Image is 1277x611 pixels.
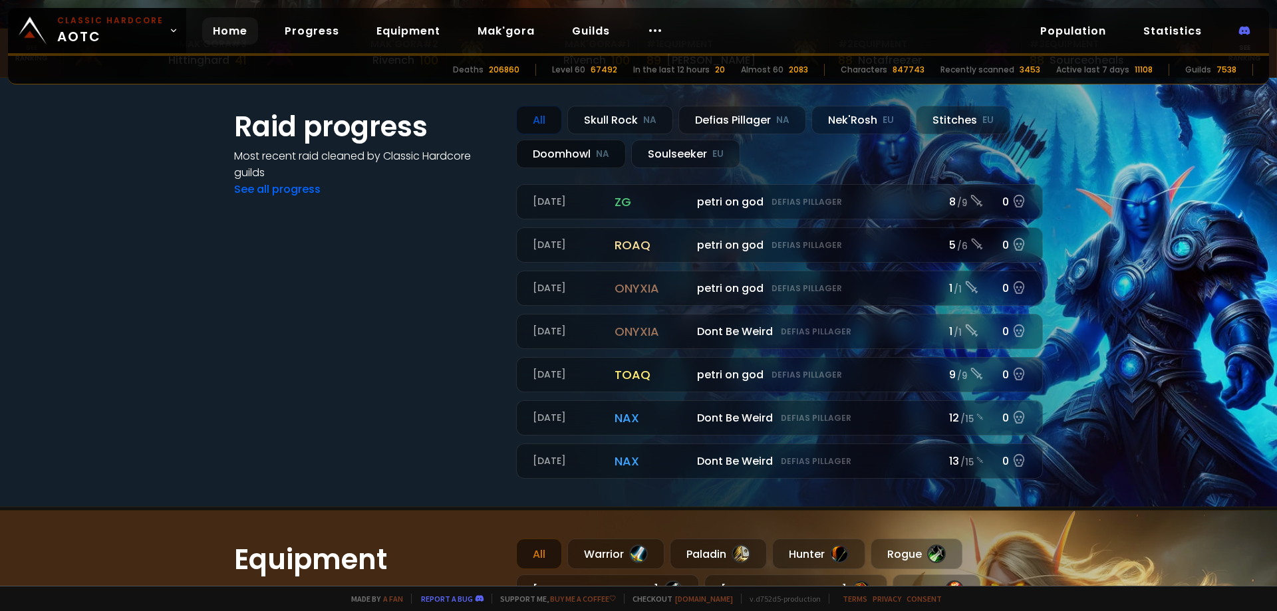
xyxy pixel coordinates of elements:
[678,106,806,134] div: Defias Pillager
[776,114,789,127] small: NA
[8,8,186,53] a: Classic HardcoreAOTC
[1030,17,1117,45] a: Population
[841,64,887,76] div: Characters
[383,594,403,604] a: a fan
[916,106,1010,134] div: Stitches
[643,114,656,127] small: NA
[1020,64,1040,76] div: 3453
[789,64,808,76] div: 2083
[772,539,865,569] div: Hunter
[596,148,609,161] small: NA
[1185,64,1211,76] div: Guilds
[893,64,924,76] div: 847743
[489,64,519,76] div: 206860
[1056,64,1129,76] div: Active last 7 days
[516,400,1043,435] a: [DATE]naxDont Be WeirdDefias Pillager12 /150
[670,539,767,569] div: Paladin
[982,114,994,127] small: EU
[550,594,616,604] a: Buy me a coffee
[234,182,321,197] a: See all progress
[516,539,562,569] div: All
[883,114,894,127] small: EU
[57,15,164,27] small: Classic Hardcore
[516,443,1043,479] a: [DATE]naxDont Be WeirdDefias Pillager13 /150
[1216,64,1236,76] div: 7538
[453,64,484,76] div: Deaths
[715,64,725,76] div: 20
[741,594,821,604] span: v. d752d5 - production
[202,17,258,45] a: Home
[1135,64,1153,76] div: 11108
[516,357,1043,392] a: [DATE]toaqpetri on godDefias Pillager9 /90
[873,594,901,604] a: Privacy
[675,594,733,604] a: [DOMAIN_NAME]
[811,106,911,134] div: Nek'Rosh
[907,594,942,604] a: Consent
[552,64,585,76] div: Level 60
[591,64,617,76] div: 67492
[633,64,710,76] div: In the last 12 hours
[712,148,724,161] small: EU
[516,314,1043,349] a: [DATE]onyxiaDont Be WeirdDefias Pillager1 /10
[467,17,545,45] a: Mak'gora
[516,227,1043,263] a: [DATE]roaqpetri on godDefias Pillager5 /60
[516,140,626,168] div: Doomhowl
[567,539,664,569] div: Warrior
[492,594,616,604] span: Support me,
[1133,17,1212,45] a: Statistics
[516,184,1043,219] a: [DATE]zgpetri on godDefias Pillager8 /90
[704,574,887,605] div: [DEMOGRAPHIC_DATA]
[516,574,699,605] div: [DEMOGRAPHIC_DATA]
[516,106,562,134] div: All
[234,148,500,181] h4: Most recent raid cleaned by Classic Hardcore guilds
[421,594,473,604] a: Report a bug
[343,594,403,604] span: Made by
[631,140,740,168] div: Soulseeker
[624,594,733,604] span: Checkout
[843,594,867,604] a: Terms
[516,271,1043,306] a: [DATE]onyxiapetri on godDefias Pillager1 /10
[274,17,350,45] a: Progress
[57,15,164,47] span: AOTC
[871,539,962,569] div: Rogue
[234,106,500,148] h1: Raid progress
[561,17,621,45] a: Guilds
[366,17,451,45] a: Equipment
[741,64,783,76] div: Almost 60
[567,106,673,134] div: Skull Rock
[893,574,980,605] div: Mage
[940,64,1014,76] div: Recently scanned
